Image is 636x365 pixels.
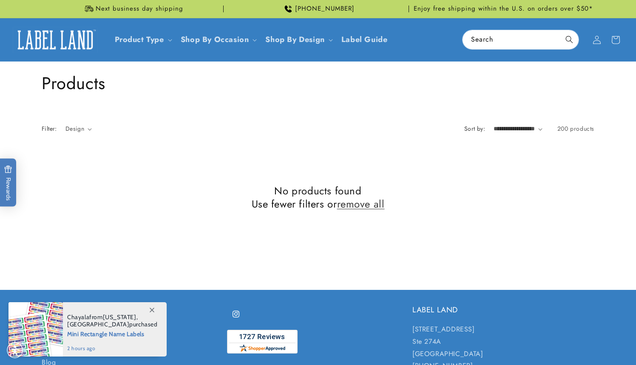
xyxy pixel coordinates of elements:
span: Next business day shipping [96,5,183,13]
summary: Design (0 selected) [65,124,92,133]
span: Label Guide [341,35,388,45]
summary: Product Type [110,30,176,50]
summary: Shop By Design [260,30,336,50]
span: Shop By Occasion [181,35,249,45]
img: Customer Reviews [227,330,298,354]
h2: Filter: [42,124,57,133]
iframe: Gorgias live chat messenger [551,328,627,357]
span: [PHONE_NUMBER] [295,5,355,13]
span: Rewards [4,166,12,201]
span: [US_STATE] [103,313,136,321]
h2: LABEL LAND [412,305,594,315]
span: [GEOGRAPHIC_DATA] [67,320,129,328]
button: Search [560,30,579,49]
span: from , purchased [67,314,158,328]
h2: No products found Use fewer filters or [42,184,594,211]
a: remove all [337,197,385,211]
span: Design [65,124,84,133]
a: Label Guide [336,30,393,50]
img: Label Land [13,27,98,53]
span: Chayala [67,313,89,321]
span: 200 products [557,124,594,133]
a: Product Type [115,34,164,45]
a: Shop By Design [265,34,324,45]
span: Enjoy free shipping within the U.S. on orders over $50* [414,5,593,13]
a: Label Land [10,23,101,56]
h1: Products [42,72,594,94]
summary: Shop By Occasion [176,30,261,50]
label: Sort by: [464,124,485,133]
